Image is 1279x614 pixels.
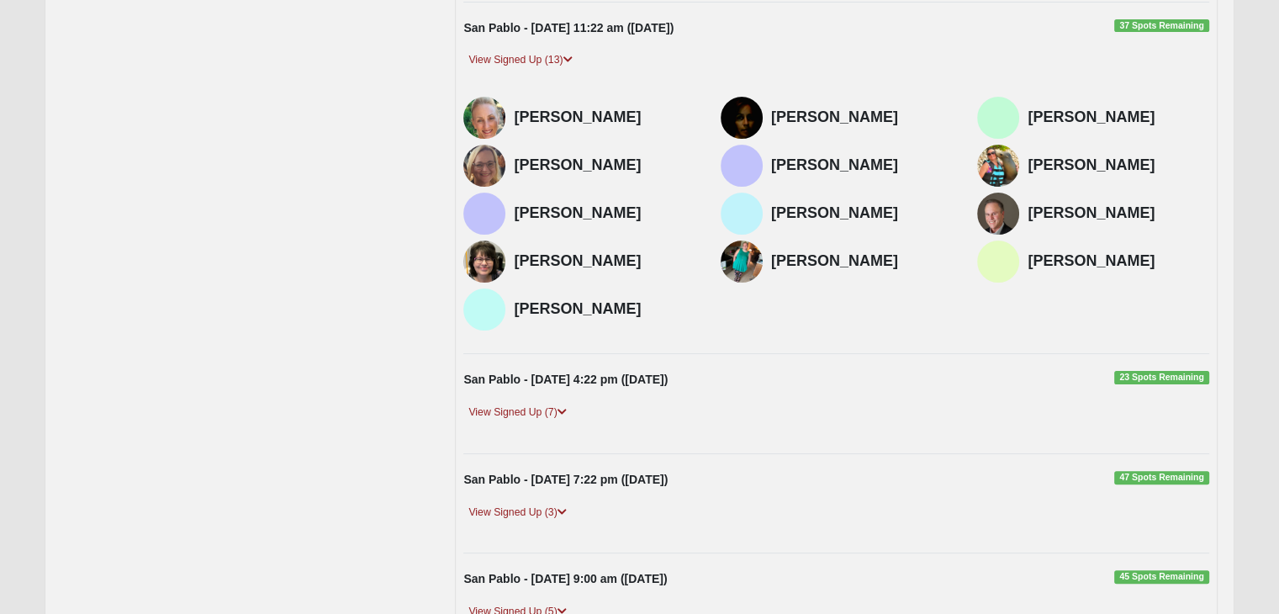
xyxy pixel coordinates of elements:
[1114,19,1209,33] span: 37 Spots Remaining
[1028,109,1209,127] h4: [PERSON_NAME]
[463,473,668,486] strong: San Pablo - [DATE] 7:22 pm ([DATE])
[463,288,505,331] img: Dominick Araujo
[1028,204,1209,223] h4: [PERSON_NAME]
[977,145,1019,187] img: Terri Miron
[463,504,571,521] a: View Signed Up (3)
[463,572,667,585] strong: San Pablo - [DATE] 9:00 am ([DATE])
[514,204,695,223] h4: [PERSON_NAME]
[463,97,505,139] img: Nancy Byers
[1114,570,1209,584] span: 45 Spots Remaining
[463,21,674,34] strong: San Pablo - [DATE] 11:22 am ([DATE])
[977,193,1019,235] img: Rob Harris
[514,300,695,319] h4: [PERSON_NAME]
[977,97,1019,139] img: Donna Davidson
[1028,252,1209,271] h4: [PERSON_NAME]
[463,193,505,235] img: McKinley Pugh
[514,156,695,175] h4: [PERSON_NAME]
[1114,371,1209,384] span: 23 Spots Remaining
[463,51,577,69] a: View Signed Up (13)
[771,252,953,271] h4: [PERSON_NAME]
[771,109,953,127] h4: [PERSON_NAME]
[977,241,1019,283] img: Ryan Arruda
[721,145,763,187] img: Kanjana Termprom
[463,404,571,421] a: View Signed Up (7)
[463,145,505,187] img: Jennifer Massey
[721,241,763,283] img: Noelle Parker
[514,252,695,271] h4: [PERSON_NAME]
[463,373,668,386] strong: San Pablo - [DATE] 4:22 pm ([DATE])
[514,109,695,127] h4: [PERSON_NAME]
[771,156,953,175] h4: [PERSON_NAME]
[771,204,953,223] h4: [PERSON_NAME]
[721,97,763,139] img: Renee Davis
[463,241,505,283] img: Cindy Harris
[721,193,763,235] img: Kiley Buckner
[1114,471,1209,484] span: 47 Spots Remaining
[1028,156,1209,175] h4: [PERSON_NAME]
